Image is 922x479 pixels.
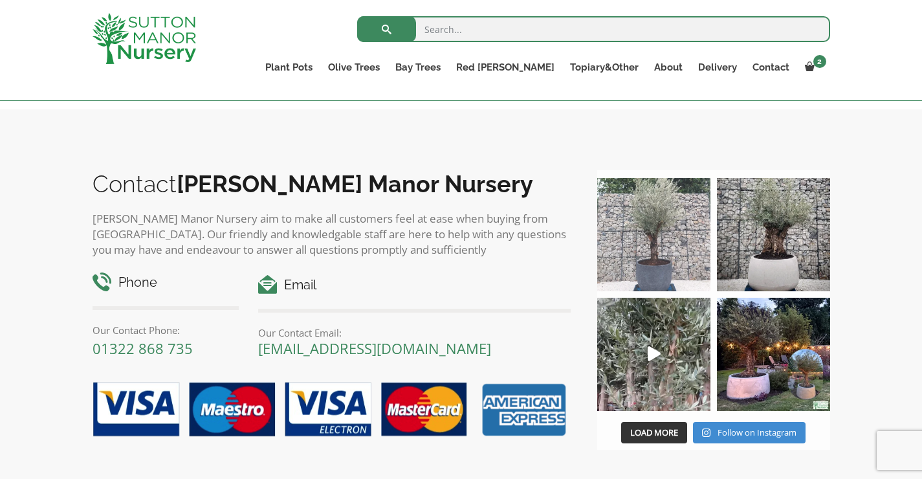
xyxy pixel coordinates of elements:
img: Check out this beauty we potted at our nursery today ❤️‍🔥 A huge, ancient gnarled Olive tree plan... [717,178,830,291]
span: Follow on Instagram [718,427,796,438]
h4: Email [258,275,571,295]
img: A beautiful multi-stem Spanish Olive tree potted in our luxurious fibre clay pots 😍😍 [597,178,710,291]
a: 2 [797,58,830,76]
a: Delivery [690,58,745,76]
a: Instagram Follow on Instagram [693,422,805,444]
img: logo [93,13,196,64]
b: [PERSON_NAME] Manor Nursery [177,170,533,197]
a: Contact [745,58,797,76]
img: New arrivals Monday morning of beautiful olive trees 🤩🤩 The weather is beautiful this summer, gre... [597,298,710,411]
p: Our Contact Phone: [93,322,239,338]
a: Play [597,298,710,411]
a: Bay Trees [388,58,448,76]
img: “The poetry of nature is never dead” 🪴🫒 A stunning beautiful customer photo has been sent into us... [717,298,830,411]
span: 2 [813,55,826,68]
h4: Phone [93,273,239,293]
svg: Instagram [702,428,710,438]
a: [EMAIL_ADDRESS][DOMAIN_NAME] [258,339,491,358]
p: [PERSON_NAME] Manor Nursery aim to make all customers feel at ease when buying from [GEOGRAPHIC_D... [93,211,571,258]
h2: Contact [93,170,571,197]
button: Load More [621,422,687,444]
a: Red [PERSON_NAME] [448,58,562,76]
span: Load More [630,427,678,438]
a: Olive Trees [320,58,388,76]
svg: Play [648,346,661,361]
a: Plant Pots [258,58,320,76]
a: 01322 868 735 [93,339,193,358]
p: Our Contact Email: [258,325,571,340]
img: payment-options.png [83,375,571,446]
a: About [646,58,690,76]
input: Search... [357,16,830,42]
a: Topiary&Other [562,58,646,76]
